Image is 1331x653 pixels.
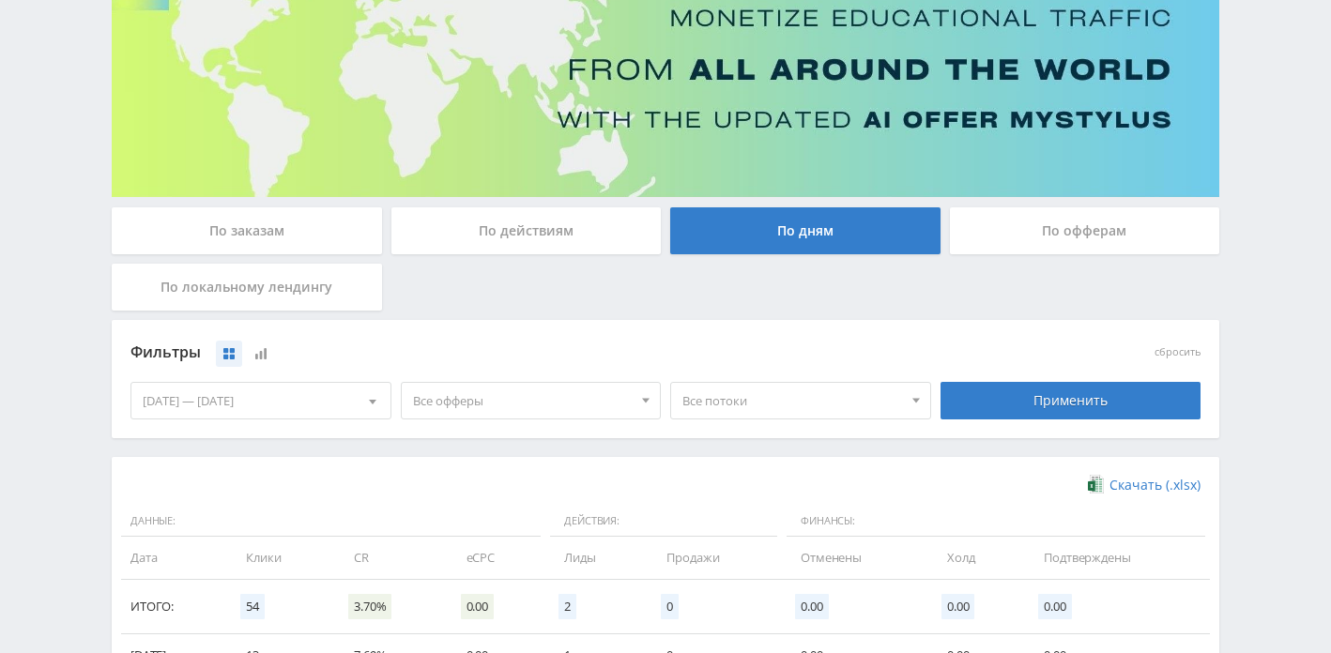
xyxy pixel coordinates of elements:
[121,580,227,634] td: Итого:
[121,506,541,538] span: Данные:
[130,339,931,367] div: Фильтры
[112,207,382,254] div: По заказам
[448,537,546,579] td: eCPC
[682,383,902,418] span: Все потоки
[1088,476,1201,494] a: Скачать (.xlsx)
[787,506,1205,538] span: Финансы:
[950,207,1220,254] div: По офферам
[413,383,633,418] span: Все офферы
[131,383,390,418] div: [DATE] — [DATE]
[550,506,777,538] span: Действия:
[795,594,828,619] span: 0.00
[941,382,1201,419] div: Применить
[348,594,391,619] span: 3.70%
[661,594,679,619] span: 0
[1088,475,1104,494] img: xlsx
[227,537,335,579] td: Клики
[335,537,447,579] td: CR
[670,207,941,254] div: По дням
[1038,594,1071,619] span: 0.00
[121,537,227,579] td: Дата
[461,594,494,619] span: 0.00
[391,207,662,254] div: По действиям
[558,594,576,619] span: 2
[648,537,782,579] td: Продажи
[1155,346,1201,358] button: сбросить
[240,594,265,619] span: 54
[1025,537,1210,579] td: Подтверждены
[1109,478,1201,493] span: Скачать (.xlsx)
[545,537,648,579] td: Лиды
[928,537,1025,579] td: Холд
[941,594,974,619] span: 0.00
[112,264,382,311] div: По локальному лендингу
[782,537,928,579] td: Отменены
